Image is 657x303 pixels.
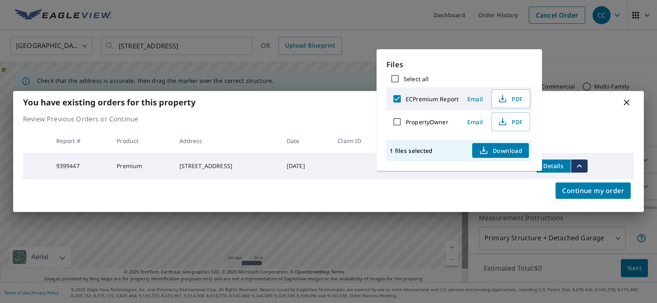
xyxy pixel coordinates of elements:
[331,129,391,153] th: Claim ID
[386,59,532,70] p: Files
[492,112,530,131] button: PDF
[556,182,631,199] button: Continue my order
[462,93,488,105] button: Email
[404,75,429,83] label: Select all
[562,185,624,196] span: Continue my order
[50,153,110,179] td: 9399447
[280,129,331,153] th: Date
[173,129,280,153] th: Address
[472,143,529,158] button: Download
[110,129,172,153] th: Product
[497,117,523,127] span: PDF
[465,118,485,126] span: Email
[479,146,522,155] span: Download
[571,159,588,173] button: filesDropdownBtn-9399447
[110,153,172,179] td: Premium
[280,153,331,179] td: [DATE]
[462,116,488,128] button: Email
[541,162,566,170] span: Details
[179,162,273,170] div: [STREET_ADDRESS]
[465,95,485,103] span: Email
[390,147,432,155] p: 1 files selected
[406,118,448,126] label: PropertyOwner
[50,129,110,153] th: Report #
[536,159,571,173] button: detailsBtn-9399447
[497,94,523,104] span: PDF
[492,89,530,108] button: PDF
[23,97,195,108] b: You have existing orders for this property
[406,95,459,103] label: ECPremium Report
[23,114,634,124] p: Review Previous Orders or Continue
